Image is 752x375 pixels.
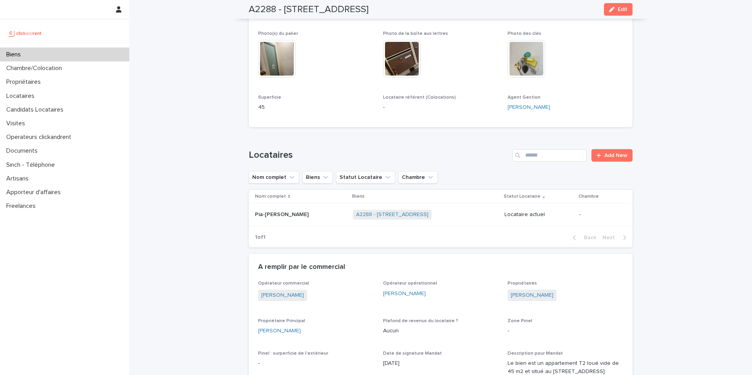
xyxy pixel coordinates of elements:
span: Propriétaire Principal [258,319,305,323]
a: [PERSON_NAME] [511,291,553,299]
p: - [508,327,623,335]
p: Visites [3,120,31,127]
span: Description pour Mandat [508,351,563,356]
p: Apporteur d'affaires [3,189,67,196]
p: Freelances [3,202,42,210]
span: Plafond de revenus du locataire ? [383,319,458,323]
span: Photo des clés [508,31,541,36]
span: Propriétaires [508,281,537,286]
a: [PERSON_NAME] [508,103,550,112]
span: Agent Gestion [508,95,540,100]
img: UCB0brd3T0yccxBKYDjQ [6,25,44,41]
p: - [258,359,374,368]
p: Documents [3,147,44,155]
p: Biens [352,192,365,201]
p: Biens [3,51,27,58]
span: Add New [604,153,627,158]
span: Opérateur opérationnel [383,281,437,286]
h2: A2288 - [STREET_ADDRESS] [249,4,369,15]
p: Statut Locataire [504,192,540,201]
p: Propriétaires [3,78,47,86]
span: Photo de la boîte aux lettres [383,31,448,36]
p: Operateurs clickandrent [3,133,78,141]
tr: Pia-[PERSON_NAME]Pia-[PERSON_NAME] A2288 - [STREET_ADDRESS] Locataire actuel- [249,204,633,226]
button: Next [599,234,633,241]
span: Opérateur commercial [258,281,309,286]
h2: A remplir par le commercial [258,263,345,272]
p: Aucun [383,327,499,335]
p: Chambre/Colocation [3,65,68,72]
p: - [579,211,620,218]
button: Chambre [398,171,438,184]
button: Back [566,234,599,241]
p: 1 of 1 [249,228,272,247]
span: Next [602,235,620,240]
p: Pia-[PERSON_NAME] [255,210,310,218]
p: Sinch - Téléphone [3,161,61,169]
span: Superficie [258,95,281,100]
p: Candidats Locataires [3,106,70,114]
a: A2288 - [STREET_ADDRESS] [356,211,428,218]
p: - [383,103,499,112]
span: Locataire référent (Colocations) [383,95,456,100]
p: Chambre [578,192,599,201]
span: Pinel : surperficie de l'extérieur [258,351,328,356]
a: [PERSON_NAME] [383,290,426,298]
span: Edit [618,7,627,12]
p: 45 [258,103,374,112]
p: Nom complet [255,192,286,201]
a: [PERSON_NAME] [258,327,301,335]
button: Biens [302,171,333,184]
a: [PERSON_NAME] [261,291,304,299]
span: Zone Pinel [508,319,532,323]
p: Locataire actuel [504,211,573,218]
span: Back [579,235,596,240]
h1: Locataires [249,150,509,161]
span: Photo(s) du palier [258,31,298,36]
button: Nom complet [249,171,299,184]
p: Artisans [3,175,35,182]
button: Statut Locataire [336,171,395,184]
button: Edit [604,3,633,16]
a: Add New [591,149,633,162]
p: [DATE] [383,359,499,368]
input: Search [512,149,587,162]
span: Date de signature Mandat [383,351,442,356]
p: Locataires [3,92,41,100]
